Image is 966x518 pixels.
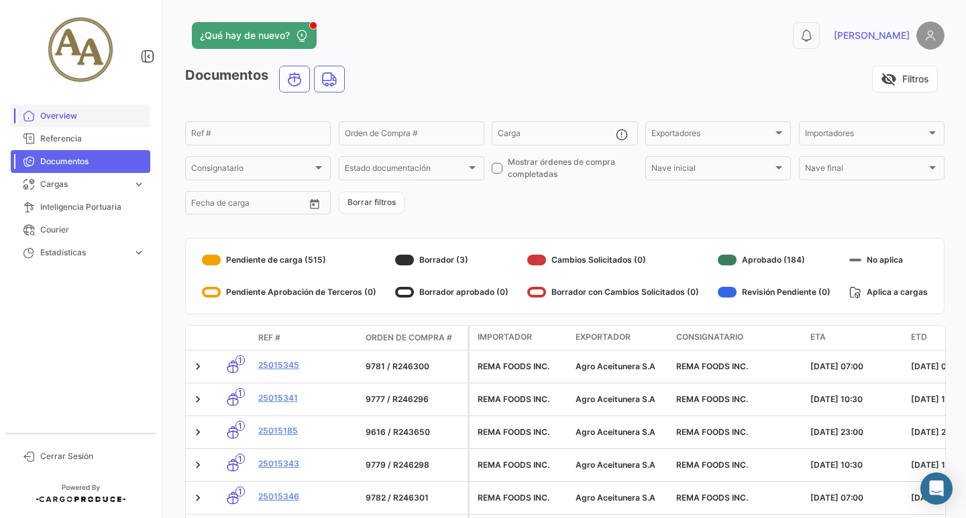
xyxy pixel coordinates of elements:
[191,360,205,373] a: Expand/Collapse Row
[395,281,508,303] div: Borrador aprobado (0)
[133,247,145,259] span: expand_more
[11,218,150,241] a: Courier
[651,131,773,140] span: Exportadores
[508,156,637,180] span: Mostrar órdenes de compra completadas
[11,196,150,218] a: Inteligencia Portuaria
[366,332,452,344] span: Orden de Compra #
[881,71,897,87] span: visibility_off
[40,133,145,145] span: Referencia
[478,426,565,438] div: REMA FOODS INC.
[235,388,245,398] span: 1
[40,155,145,168] span: Documentos
[191,200,215,210] input: Desde
[366,393,462,405] div: 9777 / R246296
[258,491,355,503] a: 25015346
[47,16,114,83] img: d85fbf23-fa35-483a-980e-3848878eb9e8.jpg
[676,361,748,371] span: REMA FOODS INC.
[345,166,466,175] span: Estado documentación
[280,66,309,92] button: Ocean
[40,178,127,190] span: Cargas
[225,200,279,210] input: Hasta
[676,427,748,437] span: REMA FOODS INC.
[810,426,900,438] div: [DATE] 23:00
[849,281,928,303] div: Aplica a cargas
[192,22,317,49] button: ¿Qué hay de nuevo?
[849,249,928,271] div: No aplica
[911,331,927,343] span: ETD
[718,281,830,303] div: Revisión Pendiente (0)
[235,355,245,365] span: 1
[470,326,570,350] datatable-header-cell: Importador
[651,166,773,175] span: Nave inicial
[718,249,830,271] div: Aprobado (184)
[671,326,805,350] datatable-header-cell: Consignatario
[191,458,205,472] a: Expand/Collapse Row
[576,393,665,405] div: Agro Aceitunera S.A
[366,459,462,471] div: 9779 / R246298
[810,331,826,343] span: ETA
[40,201,145,213] span: Inteligencia Portuaria
[676,460,748,470] span: REMA FOODS INC.
[258,332,280,344] span: Ref #
[315,66,344,92] button: Land
[11,150,150,173] a: Documentos
[834,29,910,42] span: [PERSON_NAME]
[676,493,748,503] span: REMA FOODS INC.
[235,454,245,464] span: 1
[527,281,699,303] div: Borrador con Cambios Solicitados (0)
[478,459,565,471] div: REMA FOODS INC.
[200,29,290,42] span: ¿Qué hay de nuevo?
[810,361,900,373] div: [DATE] 07:00
[676,331,743,343] span: Consignatario
[805,326,906,350] datatable-header-cell: ETA
[805,166,926,175] span: Nave final
[258,392,355,404] a: 25015341
[576,492,665,504] div: Agro Aceitunera S.A
[478,393,565,405] div: REMA FOODS INC.
[576,426,665,438] div: Agro Aceitunera S.A
[872,66,938,92] button: visibility_offFiltros
[40,110,145,122] span: Overview
[366,426,462,438] div: 9616 / R243650
[258,425,355,437] a: 25015185
[366,492,462,504] div: 9782 / R246301
[213,332,253,343] datatable-header-cell: Modo de Transporte
[235,421,245,431] span: 1
[576,459,665,471] div: Agro Aceitunera S.A
[676,394,748,404] span: REMA FOODS INC.
[810,492,900,504] div: [DATE] 07:00
[810,459,900,471] div: [DATE] 10:30
[202,281,376,303] div: Pendiente Aprobación de Terceros (0)
[191,426,205,439] a: Expand/Collapse Row
[191,393,205,406] a: Expand/Collapse Row
[133,178,145,190] span: expand_more
[191,166,313,175] span: Consignatario
[366,361,462,373] div: 9781 / R246300
[920,472,953,505] div: Abrir Intercom Messenger
[395,249,508,271] div: Borrador (3)
[40,247,127,259] span: Estadísticas
[805,131,926,140] span: Importadores
[360,326,468,349] datatable-header-cell: Orden de Compra #
[191,491,205,505] a: Expand/Collapse Row
[478,331,532,343] span: Importador
[570,326,671,350] datatable-header-cell: Exportador
[576,331,631,343] span: Exportador
[11,105,150,127] a: Overview
[11,127,150,150] a: Referencia
[478,361,565,373] div: REMA FOODS INC.
[339,192,405,214] button: Borrar filtros
[527,249,699,271] div: Cambios Solicitados (0)
[185,66,349,92] h3: Documentos
[576,361,665,373] div: Agro Aceitunera S.A
[478,492,565,504] div: REMA FOODS INC.
[916,21,945,50] img: placeholder-user.png
[40,450,145,462] span: Cerrar Sesión
[235,487,245,497] span: 1
[305,194,325,214] button: Open calendar
[253,326,360,349] datatable-header-cell: Ref #
[258,359,355,371] a: 25015345
[40,224,145,236] span: Courier
[258,458,355,470] a: 25015343
[810,393,900,405] div: [DATE] 10:30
